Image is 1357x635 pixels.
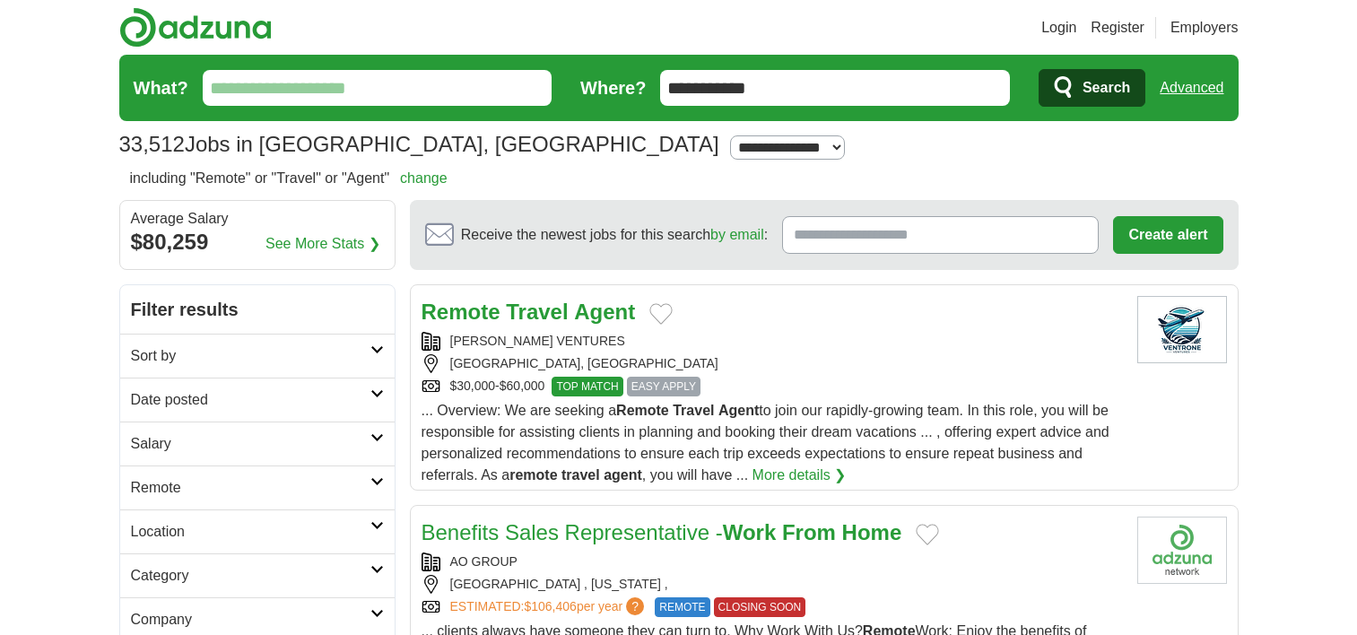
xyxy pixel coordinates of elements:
label: What? [134,74,188,101]
button: Create alert [1113,216,1222,254]
strong: Remote [616,403,669,418]
a: More details ❯ [752,465,847,486]
span: 33,512 [119,128,185,161]
span: ? [626,597,644,615]
h2: Date posted [131,389,370,411]
span: $106,406 [524,599,576,613]
button: Add to favorite jobs [649,303,673,325]
a: Location [120,509,395,553]
a: Date posted [120,378,395,422]
h2: including "Remote" or "Travel" or "Agent" [130,168,448,189]
h2: Filter results [120,285,395,334]
strong: Work [723,520,777,544]
div: [PERSON_NAME] VENTURES [422,332,1123,351]
span: ... Overview: We are seeking a to join our rapidly-growing team. In this role, you will be respon... [422,403,1109,483]
a: change [400,170,448,186]
span: EASY APPLY [627,377,700,396]
strong: Travel [673,403,714,418]
h1: Jobs in [GEOGRAPHIC_DATA], [GEOGRAPHIC_DATA] [119,132,719,156]
a: Sort by [120,334,395,378]
button: Search [1039,69,1145,107]
h2: Category [131,565,370,587]
a: Remote [120,465,395,509]
h2: Sort by [131,345,370,367]
div: [GEOGRAPHIC_DATA] , [US_STATE] , [422,575,1123,594]
div: AO GROUP [422,552,1123,571]
strong: travel [561,467,600,483]
a: ESTIMATED:$106,406per year? [450,597,648,617]
img: Company logo [1137,296,1227,363]
strong: remote [509,467,557,483]
div: [GEOGRAPHIC_DATA], [GEOGRAPHIC_DATA] [422,354,1123,373]
strong: From [782,520,836,544]
h2: Company [131,609,370,631]
strong: Remote [422,300,500,324]
a: Salary [120,422,395,465]
div: $80,259 [131,226,384,258]
label: Where? [580,74,646,101]
a: Login [1041,17,1076,39]
span: CLOSING SOON [714,597,806,617]
a: Advanced [1160,70,1223,106]
h2: Salary [131,433,370,455]
a: Register [1091,17,1144,39]
a: See More Stats ❯ [265,233,380,255]
button: Add to favorite jobs [916,524,939,545]
a: Employers [1170,17,1239,39]
div: Average Salary [131,212,384,226]
img: Company logo [1137,517,1227,584]
h2: Remote [131,477,370,499]
a: Benefits Sales Representative -Work From Home [422,520,902,544]
strong: agent [604,467,642,483]
a: Category [120,553,395,597]
strong: Travel [506,300,568,324]
span: Receive the newest jobs for this search : [461,224,768,246]
strong: Home [842,520,902,544]
strong: Agent [574,300,635,324]
div: $30,000-$60,000 [422,377,1123,396]
img: Adzuna logo [119,7,272,48]
h2: Location [131,521,370,543]
span: Search [1083,70,1130,106]
a: by email [710,227,764,242]
strong: Agent [718,403,759,418]
a: Remote Travel Agent [422,300,636,324]
span: TOP MATCH [552,377,622,396]
span: REMOTE [655,597,709,617]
